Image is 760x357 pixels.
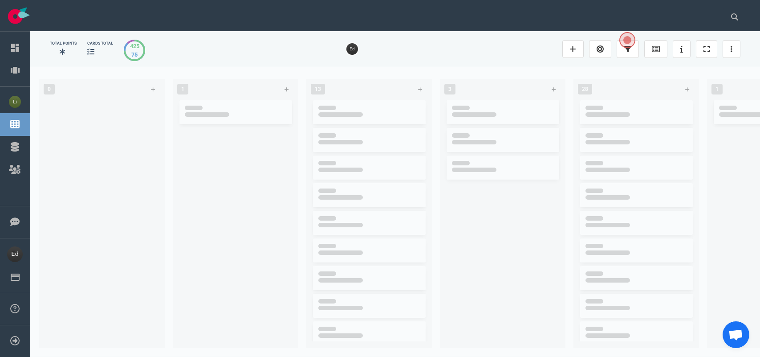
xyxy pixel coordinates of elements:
[711,84,723,94] span: 1
[619,32,635,48] button: Open the dialog
[87,41,113,46] div: cards total
[177,84,188,94] span: 1
[130,50,139,59] div: 75
[723,321,749,348] div: Aprire la chat
[50,41,77,46] div: Total Points
[311,84,325,94] span: 13
[44,84,55,94] span: 0
[578,84,592,94] span: 28
[444,84,455,94] span: 3
[130,42,139,50] div: 425
[346,43,358,55] img: 26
